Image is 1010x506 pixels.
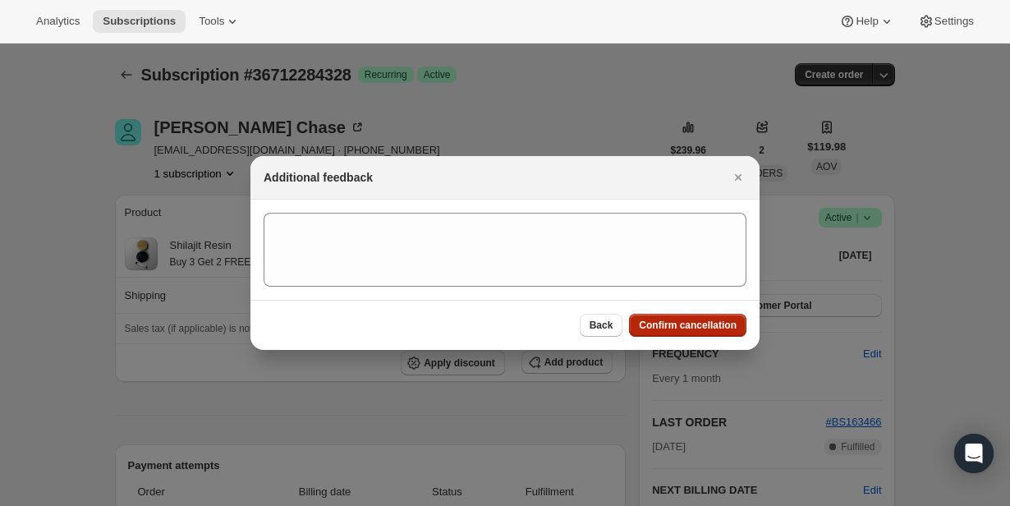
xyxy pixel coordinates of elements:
span: Subscriptions [103,15,176,28]
button: Settings [908,10,984,33]
button: Confirm cancellation [629,314,746,337]
button: Analytics [26,10,90,33]
button: Help [829,10,904,33]
button: Tools [189,10,250,33]
h2: Additional feedback [264,169,373,186]
button: Close [727,166,750,189]
button: Subscriptions [93,10,186,33]
span: Help [856,15,878,28]
span: Confirm cancellation [639,319,737,332]
span: Back [590,319,613,332]
span: Settings [934,15,974,28]
div: Open Intercom Messenger [954,434,994,473]
span: Analytics [36,15,80,28]
span: Tools [199,15,224,28]
button: Back [580,314,623,337]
